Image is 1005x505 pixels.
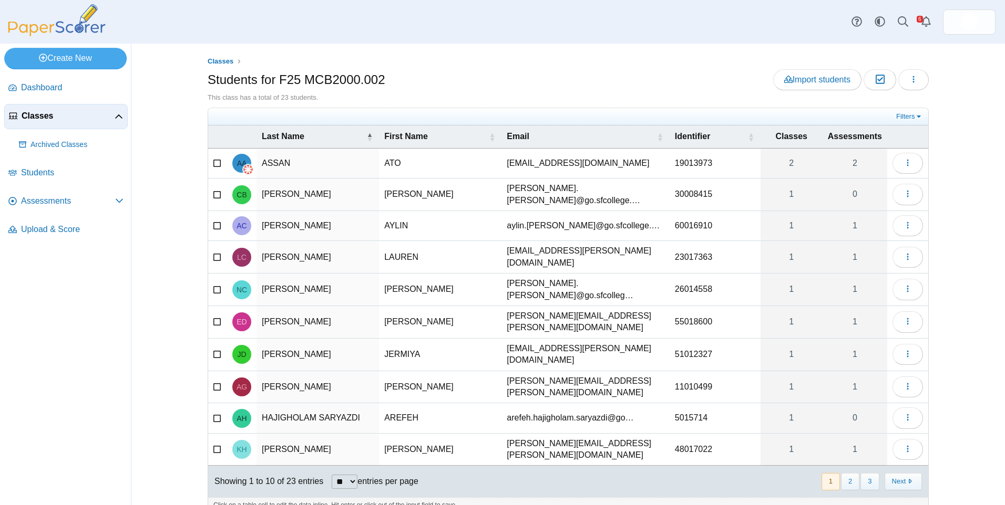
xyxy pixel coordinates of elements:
td: [PERSON_NAME] [257,273,379,306]
a: 1 [823,371,887,403]
td: [PERSON_NAME] [257,339,379,371]
a: 1 [823,339,887,371]
span: LAUREN CARSE [237,254,247,261]
a: Create New [4,48,127,69]
a: 0 [823,178,887,211]
a: Classes [205,55,237,68]
a: 1 [761,241,823,273]
span: AYLIN CABALLERO [237,222,247,229]
a: 1 [761,306,823,338]
a: Upload & Score [4,217,128,243]
button: 1 [822,473,840,490]
td: 55018600 [670,306,761,339]
a: 1 [761,273,823,306]
span: Email : Activate to sort [657,125,663,148]
a: Classes [4,104,128,129]
button: 3 [860,473,879,490]
a: 1 [761,339,823,371]
td: [PERSON_NAME] [257,306,379,339]
span: Micah Willis [961,14,978,30]
td: [PERSON_NAME] [379,273,501,306]
a: 2 [823,149,887,178]
span: courtney.broner@go.sfcollege.edu [507,184,640,204]
td: [PERSON_NAME][EMAIL_ADDRESS][PERSON_NAME][DOMAIN_NAME] [501,306,670,339]
span: Classes [208,57,233,65]
a: Import students [773,69,862,90]
span: Dashboard [21,82,124,93]
a: 1 [761,211,823,240]
td: 19013973 [670,149,761,178]
span: Identifier : Activate to sort [748,125,754,148]
span: Archived Classes [30,140,124,150]
a: Assessments [4,189,128,214]
td: [PERSON_NAME][EMAIL_ADDRESS][PERSON_NAME][DOMAIN_NAME] [501,434,670,466]
a: 1 [761,371,823,403]
span: ATO ASSAN [237,160,247,167]
a: 1 [823,306,887,338]
td: 48017022 [670,434,761,466]
span: COURTNEY BRONER [237,191,247,198]
span: arefeh.hajigholam.saryazdi@go.sfcollege.edu [507,413,633,422]
td: ASSAN [257,149,379,178]
button: Next [885,473,922,490]
span: Classes [22,110,115,122]
td: [PERSON_NAME] [257,371,379,404]
button: 2 [841,473,859,490]
span: Email [507,132,529,141]
span: Import students [784,75,850,84]
img: PaperScorer [4,4,109,36]
td: [PERSON_NAME] [379,306,501,339]
td: AYLIN [379,211,501,241]
td: [PERSON_NAME] [379,178,501,211]
td: 26014558 [670,273,761,306]
a: 1 [761,178,823,211]
a: 1 [823,211,887,240]
a: PaperScorer [4,29,109,38]
a: 1 [823,241,887,273]
td: HAJIGHOLAM SARYAZDI [257,403,379,433]
span: KYLE HESTER [237,446,247,453]
td: [PERSON_NAME] [257,178,379,211]
a: ps.hreErqNOxSkiDGg1 [943,9,996,35]
td: [EMAIL_ADDRESS][DOMAIN_NAME] [501,149,670,178]
td: 51012327 [670,339,761,371]
span: Classes [775,132,807,141]
span: aylin.caballero@go.sfcollege.edu [507,221,660,230]
td: [PERSON_NAME] [379,434,501,466]
a: 0 [823,403,887,433]
td: [PERSON_NAME][EMAIL_ADDRESS][PERSON_NAME][DOMAIN_NAME] [501,371,670,404]
span: Identifier [675,132,711,141]
td: [PERSON_NAME] [257,241,379,273]
span: Last Name : Activate to invert sorting [366,125,373,148]
td: [PERSON_NAME] [257,434,379,466]
td: 30008415 [670,178,761,211]
a: Dashboard [4,76,128,101]
td: 5015714 [670,403,761,433]
td: [PERSON_NAME] [257,211,379,241]
a: 1 [761,434,823,466]
td: [EMAIL_ADDRESS][PERSON_NAME][DOMAIN_NAME] [501,241,670,273]
span: Upload & Score [21,224,124,235]
label: entries per page [357,477,418,486]
a: Filters [894,111,926,122]
span: Assessments [21,195,115,207]
td: AREFEH [379,403,501,433]
a: 2 [761,149,823,178]
div: This class has a total of 23 students. [208,93,929,102]
a: Students [4,161,128,186]
span: natalia.cervantes@go.sfcollege.edu [507,279,633,299]
a: 1 [761,403,823,433]
div: Showing 1 to 10 of 23 entries [208,466,323,497]
a: 1 [823,434,887,466]
a: 1 [823,273,887,306]
td: LAUREN [379,241,501,273]
h1: Students for F25 MCB2000.002 [208,71,385,89]
a: Alerts [915,10,938,34]
span: NATALIA CERVANTES [237,286,247,293]
td: [PERSON_NAME] [379,371,501,404]
td: 23017363 [670,241,761,273]
td: ATO [379,149,501,178]
span: AREFEH HAJIGHOLAM SARYAZDI [237,415,247,422]
td: JERMIYA [379,339,501,371]
span: Assessments [828,132,882,141]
